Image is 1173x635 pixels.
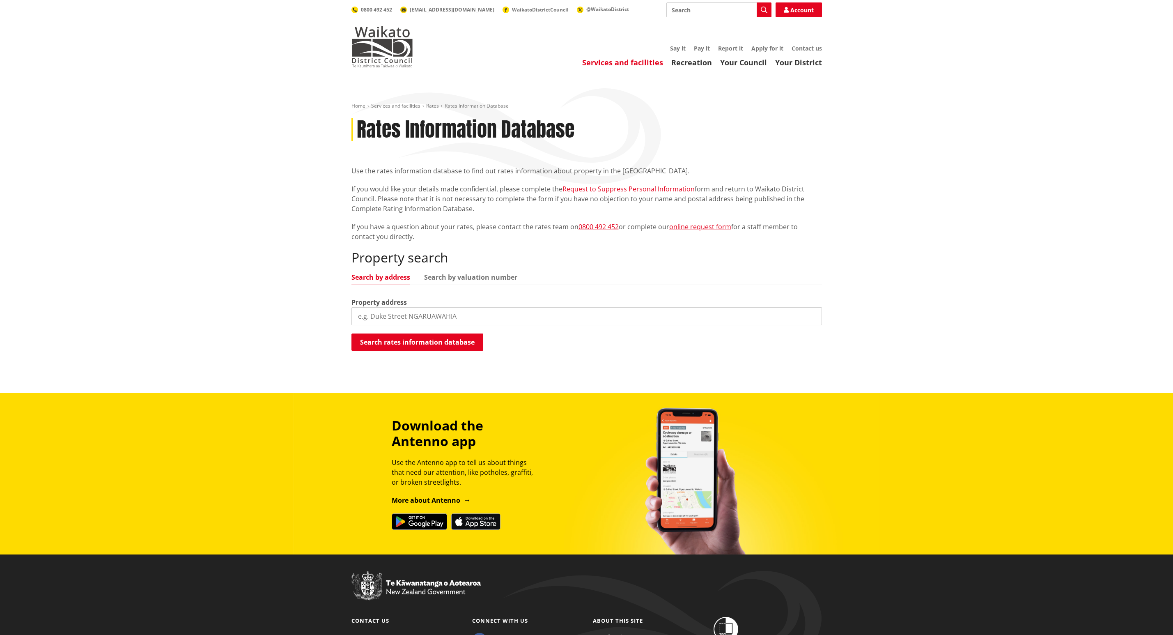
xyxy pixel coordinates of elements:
a: Pay it [694,44,710,52]
input: Search input [666,2,771,17]
a: Services and facilities [582,58,663,67]
a: @WaikatoDistrict [577,6,629,13]
p: If you would like your details made confidential, please complete the form and return to Waikato ... [351,184,822,214]
img: Waikato District Council - Te Kaunihera aa Takiwaa o Waikato [351,26,413,67]
span: WaikatoDistrictCouncil [512,6,569,13]
a: Report it [718,44,743,52]
span: Rates Information Database [445,102,509,109]
span: @WaikatoDistrict [586,6,629,13]
a: 0800 492 452 [578,222,619,231]
a: New Zealand Government [351,589,481,597]
label: Property address [351,297,407,307]
h2: Property search [351,250,822,265]
a: [EMAIL_ADDRESS][DOMAIN_NAME] [400,6,494,13]
img: Get it on Google Play [392,513,447,530]
h1: Rates Information Database [357,118,574,142]
h3: Download the Antenno app [392,418,540,449]
img: Download on the App Store [451,513,500,530]
a: online request form [669,222,731,231]
a: Search by address [351,274,410,281]
p: If you have a question about your rates, please contact the rates team on or complete our for a s... [351,222,822,242]
a: Services and facilities [371,102,420,109]
a: Contact us [792,44,822,52]
a: Contact us [351,617,389,624]
input: e.g. Duke Street NGARUAWAHIA [351,307,822,325]
a: Account [776,2,822,17]
a: Recreation [671,58,712,67]
a: Home [351,102,365,109]
button: Search rates information database [351,334,483,351]
a: Request to Suppress Personal Information [562,184,695,193]
p: Use the rates information database to find out rates information about property in the [GEOGRAPHI... [351,166,822,176]
a: 0800 492 452 [351,6,392,13]
span: [EMAIL_ADDRESS][DOMAIN_NAME] [410,6,494,13]
a: Search by valuation number [424,274,517,281]
a: More about Antenno [392,496,471,505]
a: Say it [670,44,686,52]
a: Connect with us [472,617,528,624]
a: Apply for it [751,44,783,52]
a: About this site [593,617,643,624]
a: WaikatoDistrictCouncil [503,6,569,13]
img: New Zealand Government [351,571,481,600]
nav: breadcrumb [351,103,822,110]
span: 0800 492 452 [361,6,392,13]
a: Your District [775,58,822,67]
a: Rates [426,102,439,109]
a: Your Council [720,58,767,67]
p: Use the Antenno app to tell us about things that need our attention, like potholes, graffiti, or ... [392,458,540,487]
